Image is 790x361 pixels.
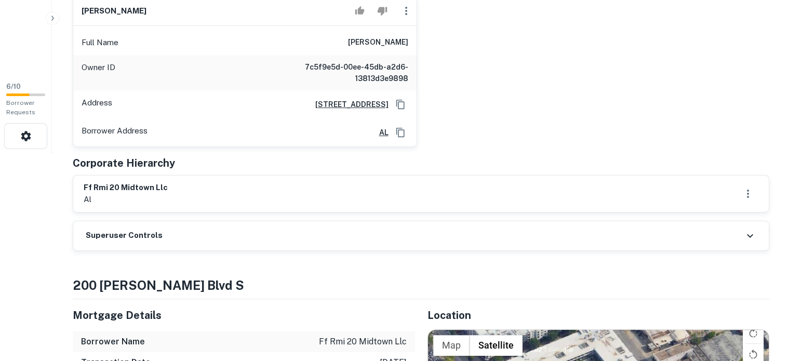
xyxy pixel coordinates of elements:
h5: Mortgage Details [73,307,415,323]
button: Reject [373,1,391,21]
p: al [84,193,168,206]
h5: Location [427,307,770,323]
button: Rotate map clockwise [743,323,764,343]
h6: [PERSON_NAME] [82,5,146,17]
iframe: Chat Widget [738,278,790,328]
p: ff rmi 20 midtown llc [319,336,407,348]
h6: Superuser Controls [86,230,163,242]
p: Address [82,97,112,112]
button: Accept [351,1,369,21]
a: AL [371,127,389,138]
h6: ff rmi 20 midtown llc [84,182,168,194]
h4: 200 [PERSON_NAME] blvd s [73,276,769,295]
h6: 7c5f9e5d-00ee-45db-a2d6-13813d3e9898 [284,61,408,84]
button: Show satellite imagery [470,335,523,356]
button: Copy Address [393,125,408,140]
span: 6 / 10 [6,83,21,90]
button: Show street map [433,335,470,356]
button: Copy Address [393,97,408,112]
p: Borrower Address [82,125,148,140]
p: Owner ID [82,61,115,84]
h6: [PERSON_NAME] [348,36,408,49]
span: Borrower Requests [6,99,35,116]
h5: Corporate Hierarchy [73,155,175,171]
h6: Borrower Name [81,336,145,348]
p: Full Name [82,36,118,49]
a: [STREET_ADDRESS] [307,99,389,110]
